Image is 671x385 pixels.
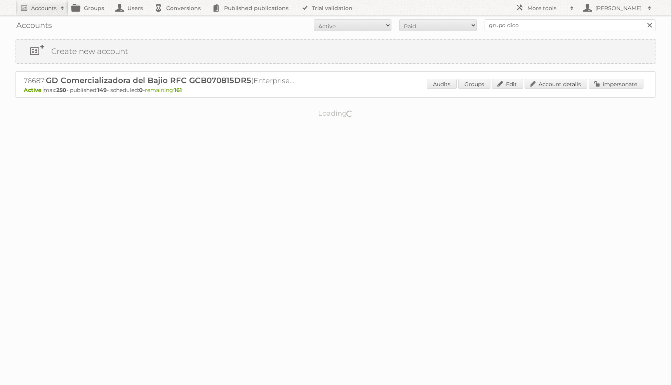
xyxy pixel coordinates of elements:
[492,79,523,89] a: Edit
[527,4,566,12] h2: More tools
[525,79,587,89] a: Account details
[24,76,296,86] h2: 76687: (Enterprise 250)
[31,4,57,12] h2: Accounts
[174,87,182,94] strong: 161
[145,87,182,94] span: remaining:
[427,79,457,89] a: Audits
[46,76,251,85] span: GD Comercializadora del Bajio RFC GCB070815DR5
[139,87,143,94] strong: 0
[458,79,490,89] a: Groups
[24,87,43,94] span: Active
[589,79,643,89] a: Impersonate
[294,106,378,121] p: Loading
[16,40,655,63] a: Create new account
[97,87,107,94] strong: 149
[24,87,647,94] p: max: - published: - scheduled: -
[56,87,66,94] strong: 250
[593,4,644,12] h2: [PERSON_NAME]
